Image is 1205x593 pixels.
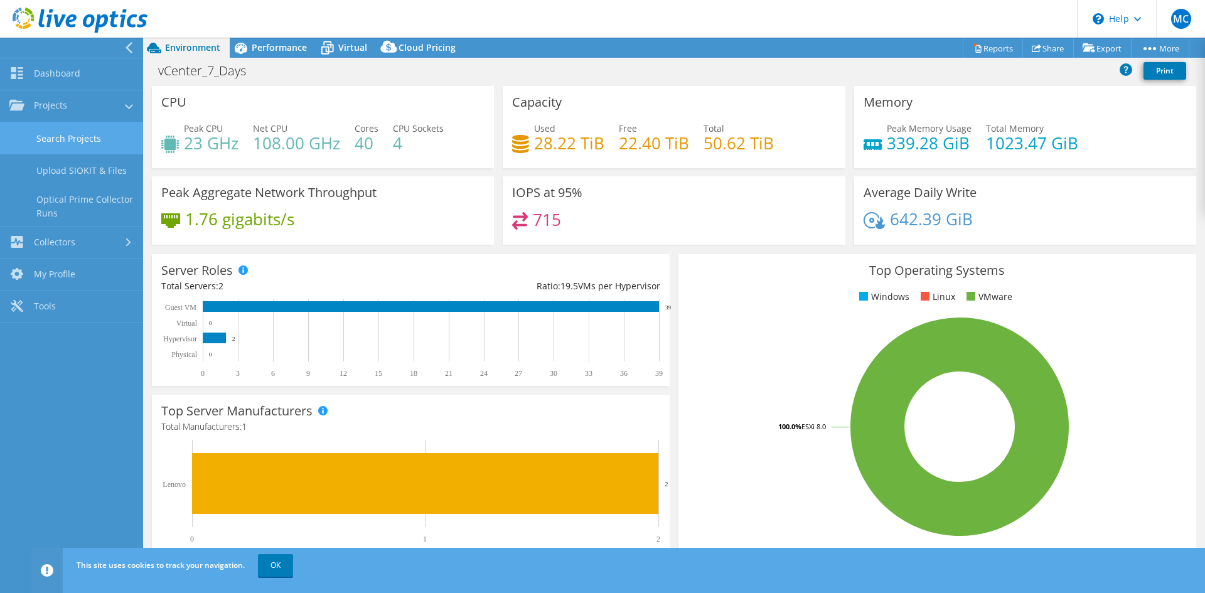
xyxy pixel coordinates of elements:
[560,280,578,292] span: 19.5
[165,303,196,312] text: Guest VM
[1171,9,1191,29] span: MC
[185,212,294,226] h4: 1.76 gigabits/s
[512,95,562,109] h3: Capacity
[163,334,197,343] text: Hypervisor
[184,136,238,150] h4: 23 GHz
[306,369,310,378] text: 9
[1022,38,1074,58] a: Share
[963,290,1012,304] li: VMware
[887,122,972,134] span: Peak Memory Usage
[171,350,197,359] text: Physical
[480,369,488,378] text: 24
[77,560,245,570] span: This site uses cookies to track your navigation.
[704,136,774,150] h4: 50.62 TiB
[656,535,660,543] text: 2
[161,404,313,418] h3: Top Server Manufacturers
[1143,62,1186,80] a: Print
[423,535,427,543] text: 1
[201,369,205,378] text: 0
[1131,38,1189,58] a: More
[338,41,367,53] span: Virtual
[856,290,909,304] li: Windows
[533,213,561,227] h4: 715
[258,554,293,577] a: OK
[445,369,453,378] text: 21
[209,320,212,326] text: 0
[655,369,663,378] text: 39
[161,186,377,200] h3: Peak Aggregate Network Throughput
[688,264,1187,277] h3: Top Operating Systems
[778,422,801,431] tspan: 100.0%
[619,136,689,150] h4: 22.40 TiB
[355,122,378,134] span: Cores
[184,122,223,134] span: Peak CPU
[271,369,275,378] text: 6
[620,369,628,378] text: 36
[393,122,444,134] span: CPU Sockets
[665,480,668,488] text: 2
[355,136,378,150] h4: 40
[410,369,417,378] text: 18
[393,136,444,150] h4: 4
[340,369,347,378] text: 12
[161,420,660,434] h4: Total Manufacturers:
[890,212,973,226] h4: 642.39 GiB
[176,319,198,328] text: Virtual
[253,122,287,134] span: Net CPU
[534,122,555,134] span: Used
[209,351,212,358] text: 0
[619,122,637,134] span: Free
[986,136,1078,150] h4: 1023.47 GiB
[986,122,1044,134] span: Total Memory
[1073,38,1132,58] a: Export
[242,420,247,432] span: 1
[165,41,220,53] span: Environment
[512,186,582,200] h3: IOPS at 95%
[410,279,660,293] div: Ratio: VMs per Hypervisor
[887,136,972,150] h4: 339.28 GiB
[864,186,977,200] h3: Average Daily Write
[253,136,340,150] h4: 108.00 GHz
[190,535,194,543] text: 0
[534,136,604,150] h4: 28.22 TiB
[236,369,240,378] text: 3
[163,480,186,489] text: Lenovo
[665,304,672,311] text: 39
[801,422,826,431] tspan: ESXi 8.0
[161,264,233,277] h3: Server Roles
[515,369,522,378] text: 27
[864,95,913,109] h3: Memory
[963,38,1023,58] a: Reports
[918,290,955,304] li: Linux
[585,369,592,378] text: 33
[232,336,235,342] text: 2
[252,41,307,53] span: Performance
[1093,13,1104,24] svg: \n
[218,280,223,292] span: 2
[399,41,456,53] span: Cloud Pricing
[704,122,724,134] span: Total
[161,279,410,293] div: Total Servers:
[161,95,186,109] h3: CPU
[153,64,265,78] h1: vCenter_7_Days
[375,369,382,378] text: 15
[550,369,557,378] text: 30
